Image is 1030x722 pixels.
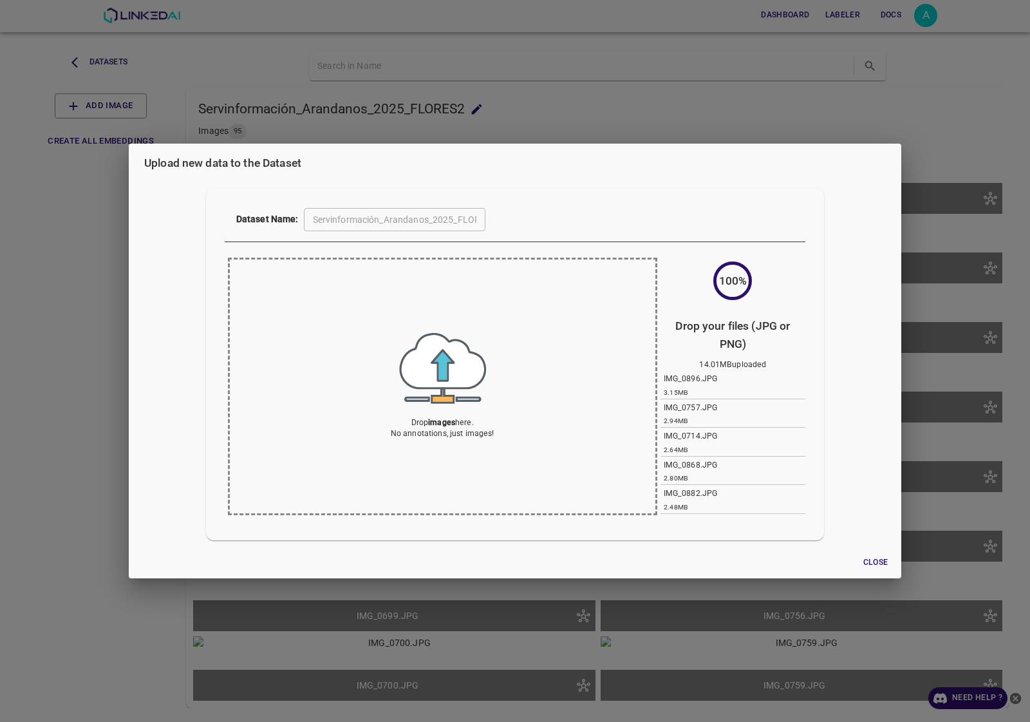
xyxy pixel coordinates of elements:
[129,144,901,182] h2: Upload new data to the Dataset
[304,207,485,231] input: Enter dataset name
[660,446,689,454] span: 2.64MB
[660,485,806,500] p: IMG_0882.JPG
[660,370,806,385] p: IMG_0896.JPG
[399,333,486,404] img: upload_icon.png
[855,552,896,573] button: Close
[236,207,299,226] p: Dataset Name:
[391,417,494,440] p: Drop here. No annotations, just images!
[428,418,455,427] b: images
[660,503,689,511] span: 2.48MB
[660,474,689,482] span: 2.80MB
[660,399,806,414] p: IMG_0757.JPG
[660,428,806,442] p: IMG_0714.JPG
[667,317,800,353] h6: Drop your files (JPG or PNG)
[660,359,806,371] p: 14.01MB uploaded
[660,388,689,397] span: 3.15MB
[660,457,806,471] p: IMG_0868.JPG
[660,417,689,425] span: 2.94MB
